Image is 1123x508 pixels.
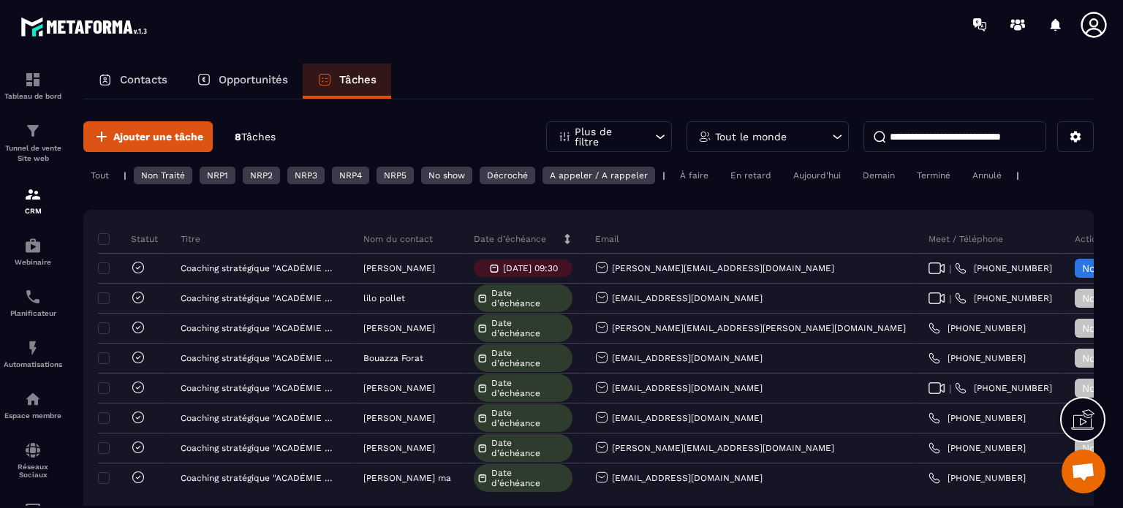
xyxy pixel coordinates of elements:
span: Tâches [241,131,276,143]
p: Coaching stratégique "ACADÉMIE RÉSURGENCE" [181,443,337,453]
div: NRP3 [287,167,325,184]
p: | [124,170,126,181]
div: Annulé [965,167,1009,184]
p: Tableau de bord [4,92,62,100]
span: Date d’échéance [491,468,569,488]
span: | [949,383,951,394]
p: Espace membre [4,412,62,420]
a: [PHONE_NUMBER] [929,352,1026,364]
img: formation [24,71,42,88]
p: Date d’échéance [474,233,546,245]
a: [PHONE_NUMBER] [955,382,1052,394]
p: [DATE] 09:30 [503,263,558,273]
p: Bouazza Forat [363,353,423,363]
p: Tout le monde [715,132,787,142]
img: logo [20,13,152,40]
div: Aujourd'hui [786,167,848,184]
a: automationsautomationsWebinaire [4,226,62,277]
a: [PHONE_NUMBER] [929,442,1026,454]
img: social-network [24,441,42,459]
p: Plus de filtre [575,126,639,147]
p: Nom du contact [363,233,433,245]
div: No show [421,167,472,184]
a: automationsautomationsAutomatisations [4,328,62,379]
img: automations [24,237,42,254]
a: Opportunités [182,64,303,99]
div: Non Traité [134,167,192,184]
p: Coaching stratégique "ACADÉMIE RÉSURGENCE" [181,413,337,423]
span: Date d’échéance [491,318,569,338]
p: Contacts [120,73,167,86]
a: schedulerschedulerPlanificateur [4,277,62,328]
div: Tout [83,167,116,184]
span: Date d’échéance [491,438,569,458]
p: [PERSON_NAME] [363,263,435,273]
img: formation [24,122,42,140]
p: Coaching stratégique "ACADÉMIE RÉSURGENCE" [181,263,337,273]
p: Tâches [339,73,377,86]
a: formationformationTableau de bord [4,60,62,111]
p: [PERSON_NAME] [363,413,435,423]
p: Action [1075,233,1102,245]
p: [PERSON_NAME] ma [363,473,451,483]
a: [PHONE_NUMBER] [929,412,1026,424]
p: Meet / Téléphone [929,233,1003,245]
a: automationsautomationsEspace membre [4,379,62,431]
a: Contacts [83,64,182,99]
p: Tunnel de vente Site web [4,143,62,164]
span: | [949,293,951,304]
span: Ajouter une tâche [113,129,203,144]
div: Décroché [480,167,535,184]
img: automations [24,390,42,408]
div: NRP5 [377,167,414,184]
a: [PHONE_NUMBER] [955,292,1052,304]
img: formation [24,186,42,203]
p: lilo pollet [363,293,405,303]
p: Coaching stratégique "ACADÉMIE RÉSURGENCE" [181,323,337,333]
p: Titre [181,233,200,245]
p: Coaching stratégique "ACADÉMIE RÉSURGENCE" [181,293,337,303]
a: [PHONE_NUMBER] [929,322,1026,334]
img: scheduler [24,288,42,306]
div: Demain [855,167,902,184]
p: [PERSON_NAME] [363,443,435,453]
p: Coaching stratégique "ACADÉMIE RÉSURGENCE" [181,353,337,363]
p: Webinaire [4,258,62,266]
p: Coaching stratégique "ACADÉMIE RÉSURGENCE" [181,473,337,483]
p: | [1016,170,1019,181]
span: Date d’échéance [491,288,569,308]
p: Statut [102,233,158,245]
a: Tâches [303,64,391,99]
div: À faire [673,167,716,184]
p: Opportunités [219,73,288,86]
a: [PHONE_NUMBER] [929,472,1026,484]
span: Date d’échéance [491,348,569,368]
span: Date d’échéance [491,378,569,398]
p: Réseaux Sociaux [4,463,62,479]
div: NRP4 [332,167,369,184]
a: formationformationCRM [4,175,62,226]
p: [PERSON_NAME] [363,383,435,393]
button: Ajouter une tâche [83,121,213,152]
p: Coaching stratégique "ACADÉMIE RÉSURGENCE" [181,383,337,393]
p: Planificateur [4,309,62,317]
span: | [949,263,951,274]
div: En retard [723,167,779,184]
a: [PHONE_NUMBER] [955,262,1052,274]
span: Date d’échéance [491,408,569,428]
a: social-networksocial-networkRéseaux Sociaux [4,431,62,490]
a: formationformationTunnel de vente Site web [4,111,62,175]
div: NRP1 [200,167,235,184]
p: 8 [235,130,276,144]
p: Email [595,233,619,245]
div: Terminé [910,167,958,184]
div: Ouvrir le chat [1062,450,1105,493]
p: | [662,170,665,181]
p: Automatisations [4,360,62,368]
p: CRM [4,207,62,215]
p: [PERSON_NAME] [363,323,435,333]
img: automations [24,339,42,357]
div: A appeler / A rappeler [542,167,655,184]
div: NRP2 [243,167,280,184]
